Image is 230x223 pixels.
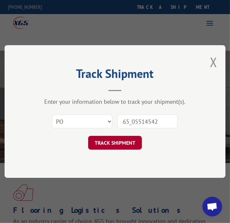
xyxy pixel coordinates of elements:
[202,197,222,216] div: Open chat
[37,98,193,105] div: Enter your information below to track your shipment(s).
[88,136,142,150] button: TRACK SHIPMENT
[117,115,178,128] input: Number(s)
[37,69,193,82] h2: Track Shipment
[210,53,217,71] button: Close modal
